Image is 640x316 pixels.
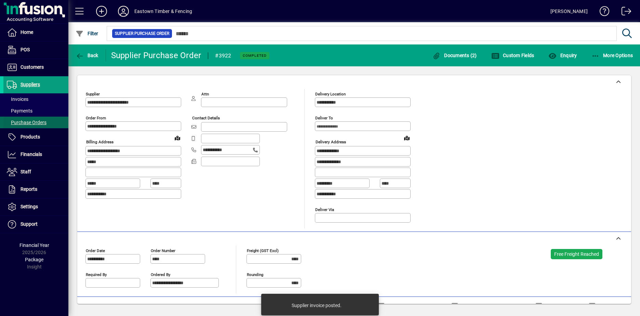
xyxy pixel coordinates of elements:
label: Compact View [544,303,577,310]
span: Enquiry [548,53,577,58]
mat-label: Order date [86,248,105,253]
mat-label: Required by [86,272,107,277]
span: Documents (2) [432,53,477,58]
a: Reports [3,181,68,198]
div: Supplier invoice posted. [292,302,342,309]
a: Home [3,24,68,41]
span: Home [21,29,33,35]
span: Package [25,257,43,262]
span: Payments [7,108,32,114]
a: Invoices [3,93,68,105]
span: Customers [21,64,44,70]
label: Show Line Volumes/Weights [459,303,523,310]
span: Invoices [7,96,28,102]
button: Add [91,5,112,17]
app-page-header-button: Back [68,49,106,62]
mat-label: Attn [201,92,209,96]
button: Filter [74,27,100,40]
mat-label: Rounding [247,272,263,277]
button: Back [74,49,100,62]
mat-label: Deliver via [315,207,334,212]
mat-label: Deliver To [315,116,333,120]
a: Settings [3,198,68,215]
span: Financial Year [19,242,49,248]
span: Financials [21,152,42,157]
a: Support [3,216,68,233]
span: Custom Fields [491,53,534,58]
span: Support [21,221,38,227]
a: Logout [616,1,631,24]
span: Purchase Orders [7,120,46,125]
span: Staff [21,169,31,174]
span: POS [21,47,30,52]
span: Settings [21,204,38,209]
span: Products [21,134,40,140]
mat-label: Freight (GST excl) [247,248,279,253]
a: Products [3,129,68,146]
button: Enquiry [547,49,578,62]
a: Payments [3,105,68,117]
button: Profile [112,5,134,17]
mat-label: Supplier [86,92,100,96]
button: Custom Fields [490,49,536,62]
span: Reports [21,186,37,192]
label: Show Jobs [597,303,623,310]
a: Customers [3,59,68,76]
mat-label: Order from [86,116,106,120]
a: Staff [3,163,68,181]
a: View on map [172,132,183,143]
label: Show Only Invalid Lines [386,303,439,310]
span: Supplier Purchase Order [115,30,169,37]
span: Completed [243,53,267,58]
mat-label: Order number [151,248,175,253]
a: POS [3,41,68,58]
mat-label: Delivery Location [315,92,346,96]
mat-label: Ordered by [151,272,170,277]
div: #3922 [215,50,231,61]
a: Purchase Orders [3,117,68,128]
div: Supplier Purchase Order [111,50,201,61]
div: Eastown Timber & Fencing [134,6,192,17]
span: More Options [591,53,633,58]
span: Suppliers [21,82,40,87]
span: Filter [76,31,98,36]
span: Back [76,53,98,58]
a: Knowledge Base [595,1,610,24]
button: More Options [590,49,635,62]
span: Free Freight Reached [554,251,599,257]
button: Documents (2) [431,49,479,62]
a: View on map [401,132,412,143]
div: [PERSON_NAME] [550,6,588,17]
a: Financials [3,146,68,163]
